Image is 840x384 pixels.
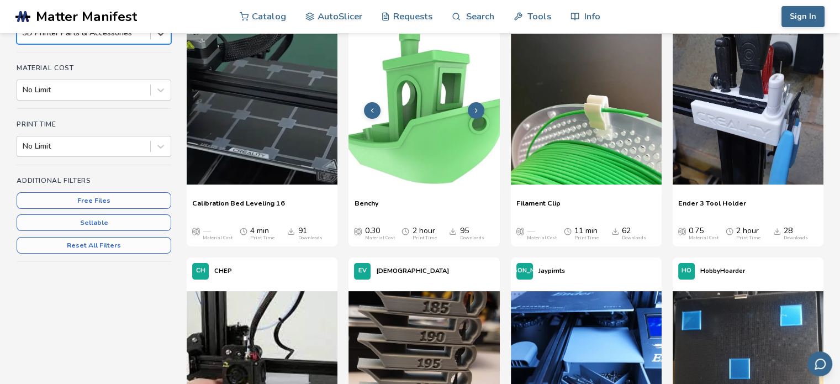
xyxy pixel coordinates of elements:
div: Downloads [459,235,484,241]
div: Print Time [412,235,436,241]
button: Reset All Filters [17,237,171,254]
button: Sellable [17,214,171,231]
a: Ender 3 Tool Holder [678,199,746,215]
div: 91 [298,227,322,241]
span: Downloads [611,227,619,235]
span: Average Cost [192,227,200,235]
button: Sign In [781,6,825,27]
span: Downloads [287,227,295,235]
div: Downloads [784,235,808,241]
span: Matter Manifest [36,9,137,24]
div: Print Time [574,235,599,241]
div: 4 min [250,227,274,241]
div: 2 hour [736,227,760,241]
div: Material Cost [364,235,394,241]
div: 2 hour [412,227,436,241]
span: EV [358,267,367,275]
div: Material Cost [527,235,557,241]
span: Average Print Time [401,227,409,235]
span: Average Print Time [726,227,733,235]
h4: Print Time [17,120,171,128]
span: Downloads [449,227,457,235]
div: 28 [784,227,808,241]
div: Material Cost [203,235,233,241]
a: Benchy [354,199,378,215]
input: No Limit [23,86,25,94]
div: 0.75 [689,227,719,241]
div: Material Cost [689,235,719,241]
p: [DEMOGRAPHIC_DATA] [376,265,448,277]
p: HobbyHoarder [700,265,745,277]
a: Calibration Bed Leveling 16 [192,199,285,215]
span: Average Cost [678,227,686,235]
h4: Additional Filters [17,177,171,185]
div: Downloads [622,235,646,241]
p: Jaypirnts [538,265,565,277]
h4: Material Cost [17,64,171,72]
input: No Limit [23,142,25,151]
span: Average Print Time [564,227,572,235]
span: HO [681,267,691,275]
div: 95 [459,227,484,241]
div: Downloads [298,235,322,241]
div: 62 [622,227,646,241]
span: CH [196,267,205,275]
span: — [203,227,210,235]
div: 11 min [574,227,599,241]
span: Average Cost [354,227,362,235]
span: [PERSON_NAME] [499,267,551,275]
span: Average Cost [516,227,524,235]
span: — [527,227,535,235]
span: Average Print Time [240,227,247,235]
a: Filament Clip [516,199,561,215]
button: Free Files [17,192,171,209]
p: CHEP [214,265,232,277]
div: Print Time [736,235,760,241]
button: Send feedback via email [807,351,832,376]
div: Print Time [250,235,274,241]
span: Downloads [773,227,781,235]
div: 0.30 [364,227,394,241]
